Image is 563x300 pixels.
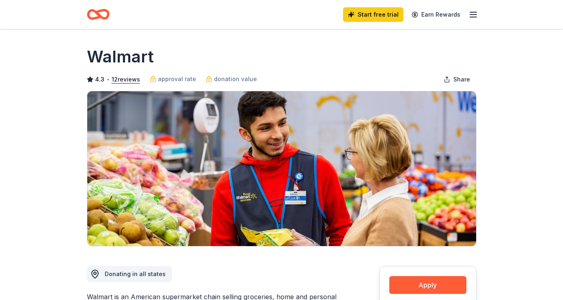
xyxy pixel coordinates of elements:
a: donation value [206,74,257,84]
img: Image for Walmart [87,91,476,246]
a: Start free trial [343,7,403,22]
span: 4.3 [95,75,104,84]
span: donation value [214,74,257,84]
span: Share [453,75,470,84]
span: • [106,76,109,83]
a: Earn Rewards [407,7,465,22]
a: approval rate [150,74,196,84]
button: Apply [389,276,466,294]
button: Share [437,71,477,88]
span: approval rate [158,74,196,84]
a: Home [87,5,110,24]
h1: Walmart [87,45,154,68]
button: 12reviews [112,75,140,84]
span: Donating in all states [105,270,166,277]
